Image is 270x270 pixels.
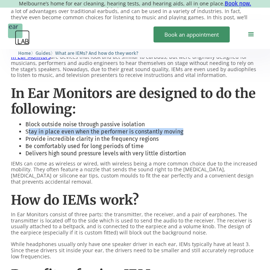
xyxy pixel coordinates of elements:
[25,128,259,135] li: Stay in place even when the performer is constantly moving
[36,49,55,57] li: 〉
[11,192,259,208] h2: How do IEMs work?
[11,2,259,26] p: In Ear Monitors (IEMs) have become very popular in the last decade, and for good reason. They hav...
[55,50,138,56] span: What are IEMs? And how do they work?
[11,241,259,259] p: While headphones usually only have one speaker driver in each ear, IEMs typically have at least 3...
[154,26,230,42] a: Book an appointment
[18,49,36,57] li: 〉
[18,50,31,56] span: Home
[11,212,259,236] p: In Ear Monitors consist of three parts: the transmitter, the receiver, and a pair of earphones. T...
[11,53,259,79] p: are devices that look and act similar to earbuds, but were originally designed for musicians, per...
[11,161,259,185] p: IEMs can come as wireless or wired, with wireless being a more common choice due to the increased...
[11,86,259,117] h2: In Ear Monitors are designed to do the following:
[25,121,259,128] li: Block outside noise through passive isolation
[8,24,30,45] a: home
[240,24,262,45] div: menu
[55,49,138,56] a: What are IEMs? And how do they work?
[25,143,259,150] li: Be comfortably used for long periods of time
[36,50,50,56] span: Guides
[25,135,259,143] li: Provide incredible clarity in the frequency regions
[36,49,50,56] a: Guides
[25,150,259,157] li: Delivers high sound pressure levels with very little distortion
[18,49,31,56] a: Home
